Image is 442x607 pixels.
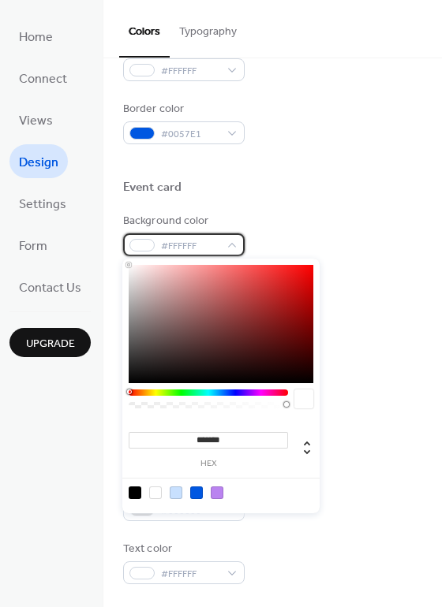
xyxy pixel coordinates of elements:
a: Connect [9,61,77,95]
span: #FFFFFF [161,63,219,80]
div: rgb(255, 255, 255) [149,486,162,499]
a: Design [9,144,68,178]
span: #FFFFFF [161,238,219,255]
div: Text color [123,541,242,557]
div: Background color [123,213,242,229]
span: #0057E1 [161,126,219,143]
a: Form [9,228,57,262]
span: Settings [19,192,66,217]
span: #FFFFFF [161,566,219,583]
div: Event card [123,180,182,196]
div: rgb(0, 0, 0) [129,486,141,499]
a: Contact Us [9,270,91,303]
button: Upgrade [9,328,91,357]
span: Upgrade [26,336,75,352]
label: hex [129,460,288,468]
span: Connect [19,67,67,91]
span: Contact Us [19,276,81,300]
span: Home [19,25,53,50]
span: Form [19,234,47,259]
a: Settings [9,186,76,220]
a: Views [9,102,62,136]
a: Home [9,19,62,53]
span: Views [19,109,53,133]
div: rgb(186, 131, 240) [211,486,223,499]
div: rgb(200, 224, 254) [170,486,182,499]
div: Border color [123,101,242,117]
div: rgb(0, 87, 225) [190,486,203,499]
span: Design [19,151,58,175]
